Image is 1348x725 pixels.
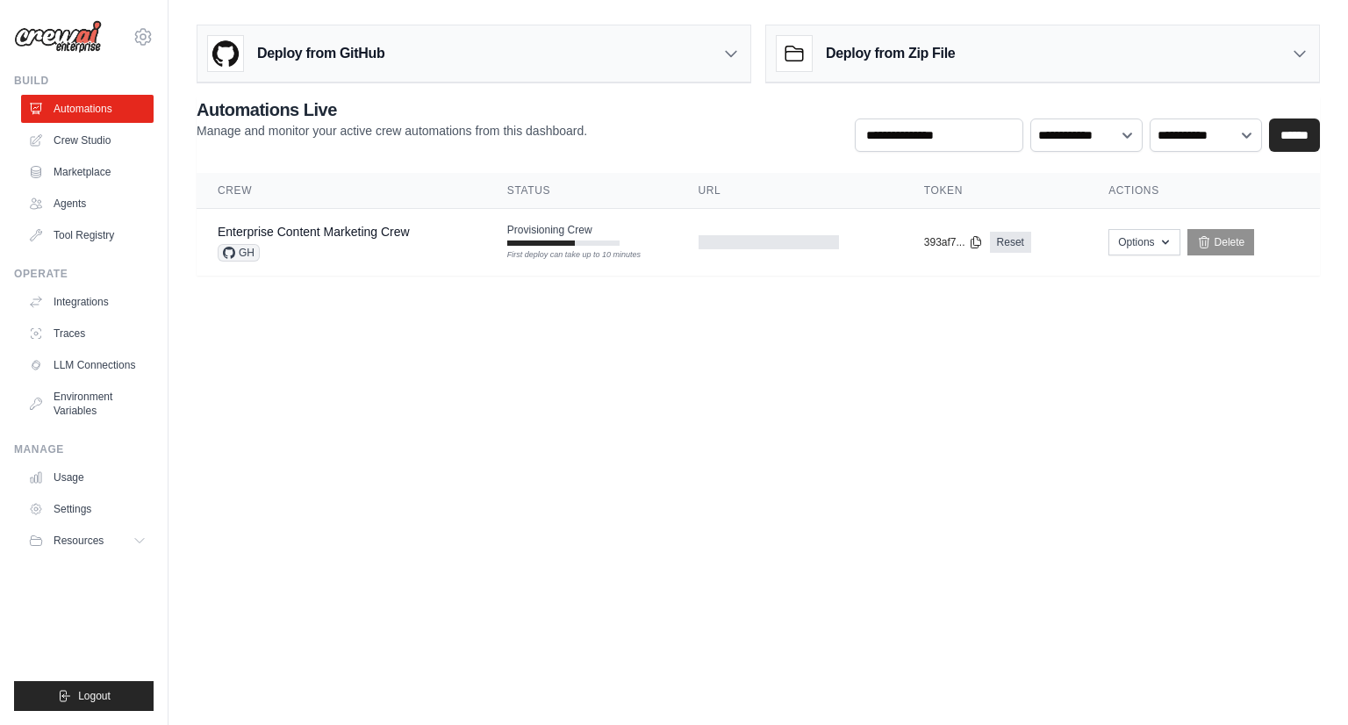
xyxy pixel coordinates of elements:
img: Logo [14,20,102,54]
button: Logout [14,681,154,711]
th: Crew [197,173,486,209]
div: Manage [14,442,154,456]
a: Marketplace [21,158,154,186]
a: LLM Connections [21,351,154,379]
div: Operate [14,267,154,281]
a: Traces [21,319,154,348]
th: Status [486,173,678,209]
a: Usage [21,463,154,492]
a: Delete [1187,229,1255,255]
a: Crew Studio [21,126,154,154]
th: Actions [1087,173,1320,209]
button: 393af7... [924,235,983,249]
th: Token [903,173,1087,209]
button: Resources [21,527,154,555]
div: Build [14,74,154,88]
h2: Automations Live [197,97,587,122]
a: Settings [21,495,154,523]
a: Environment Variables [21,383,154,425]
a: Integrations [21,288,154,316]
a: Tool Registry [21,221,154,249]
span: Provisioning Crew [507,223,592,237]
span: GH [218,244,260,262]
a: Enterprise Content Marketing Crew [218,225,410,239]
img: GitHub Logo [208,36,243,71]
a: Agents [21,190,154,218]
span: Logout [78,689,111,703]
button: Options [1108,229,1179,255]
span: Resources [54,534,104,548]
a: Reset [990,232,1031,253]
th: URL [678,173,903,209]
p: Manage and monitor your active crew automations from this dashboard. [197,122,587,140]
h3: Deploy from Zip File [826,43,955,64]
a: Automations [21,95,154,123]
div: First deploy can take up to 10 minutes [507,249,620,262]
h3: Deploy from GitHub [257,43,384,64]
